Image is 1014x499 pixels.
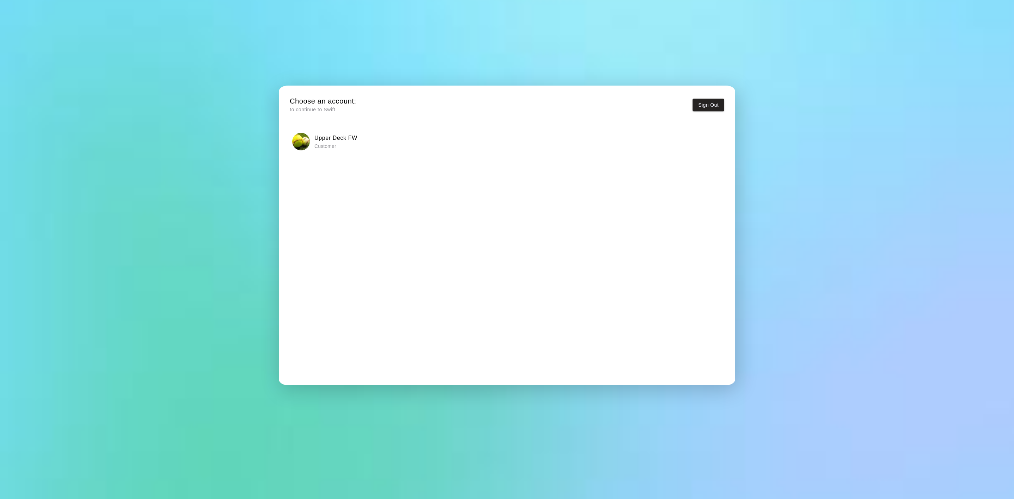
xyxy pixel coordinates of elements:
[314,133,357,143] h6: Upper Deck FW
[292,133,310,150] img: Upper Deck FW
[290,106,356,113] p: to continue to Swift
[290,130,724,152] button: Upper Deck FWUpper Deck FW Customer
[290,96,356,106] h5: Choose an account:
[314,143,357,150] p: Customer
[693,99,724,112] button: Sign Out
